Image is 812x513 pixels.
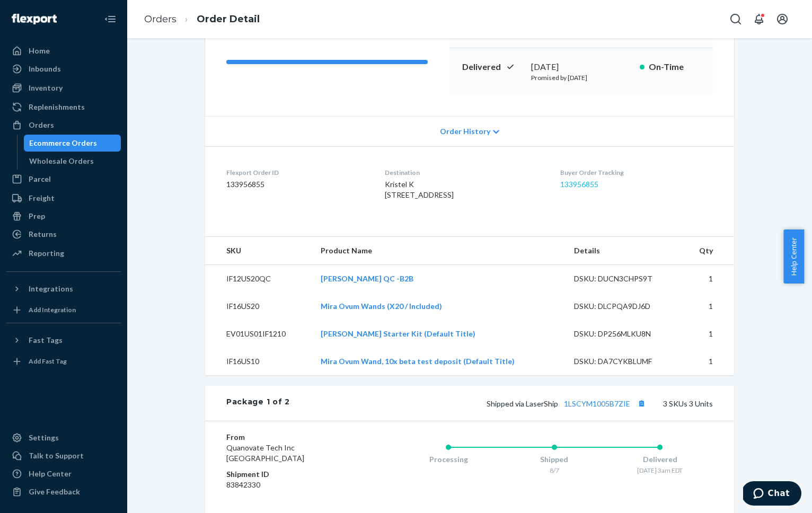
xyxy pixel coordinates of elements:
[12,14,57,24] img: Flexport logo
[395,454,501,465] div: Processing
[6,245,121,262] a: Reporting
[144,13,176,25] a: Orders
[574,356,674,367] div: DSKU: DA7CYKBLUMF
[6,60,121,77] a: Inbounds
[6,117,121,134] a: Orders
[321,274,413,283] a: [PERSON_NAME] QC -B2B
[440,126,490,137] span: Order History
[682,237,734,265] th: Qty
[321,329,475,338] a: [PERSON_NAME] Starter Kit (Default Title)
[6,429,121,446] a: Settings
[29,138,97,148] div: Ecommerce Orders
[6,447,121,464] button: Talk to Support
[226,469,353,480] dt: Shipment ID
[29,174,51,184] div: Parcel
[607,454,713,465] div: Delivered
[748,8,770,30] button: Open notifications
[682,293,734,320] td: 1
[290,396,713,410] div: 3 SKUs 3 Units
[29,335,63,346] div: Fast Tags
[29,46,50,56] div: Home
[100,8,121,30] button: Close Navigation
[6,483,121,500] button: Give Feedback
[783,229,804,284] button: Help Center
[321,302,442,311] a: Mira Ovum Wands (X20 / Included)
[487,399,648,408] span: Shipped via LaserShip
[226,480,353,490] dd: 83842330
[501,454,607,465] div: Shipped
[205,265,312,293] td: IF12US20QC
[226,443,304,463] span: Quanovate Tech Inc [GEOGRAPHIC_DATA]
[29,487,80,497] div: Give Feedback
[226,432,353,443] dt: From
[6,226,121,243] a: Returns
[29,102,85,112] div: Replenishments
[574,329,674,339] div: DSKU: DP256MLKU8N
[574,273,674,284] div: DSKU: DUCN3CHPS9T
[682,320,734,348] td: 1
[6,171,121,188] a: Parcel
[29,83,63,93] div: Inventory
[226,168,368,177] dt: Flexport Order ID
[29,193,55,204] div: Freight
[607,466,713,475] div: [DATE] 3am EDT
[560,180,598,189] a: 133956855
[6,332,121,349] button: Fast Tags
[6,465,121,482] a: Help Center
[682,265,734,293] td: 1
[6,42,121,59] a: Home
[6,79,121,96] a: Inventory
[197,13,260,25] a: Order Detail
[29,64,61,74] div: Inbounds
[226,396,290,410] div: Package 1 of 2
[6,99,121,116] a: Replenishments
[566,237,682,265] th: Details
[6,353,121,370] a: Add Fast Tag
[501,466,607,475] div: 8/7
[24,153,121,170] a: Wholesale Orders
[321,357,515,366] a: Mira Ovum Wand, 10x beta test deposit (Default Title)
[29,450,84,461] div: Talk to Support
[29,305,76,314] div: Add Integration
[29,468,72,479] div: Help Center
[574,301,674,312] div: DSKU: DLCPQA9DJ6D
[385,168,543,177] dt: Destination
[6,302,121,319] a: Add Integration
[6,280,121,297] button: Integrations
[29,120,54,130] div: Orders
[29,229,57,240] div: Returns
[205,237,312,265] th: SKU
[29,432,59,443] div: Settings
[634,396,648,410] button: Copy tracking number
[725,8,746,30] button: Open Search Box
[29,156,94,166] div: Wholesale Orders
[743,481,801,508] iframe: Opens a widget where you can chat to one of our agents
[385,180,454,199] span: Kristel K [STREET_ADDRESS]
[29,211,45,222] div: Prep
[531,73,631,82] p: Promised by [DATE]
[560,168,713,177] dt: Buyer Order Tracking
[205,348,312,375] td: IF16US10
[312,237,566,265] th: Product Name
[29,248,64,259] div: Reporting
[205,293,312,320] td: IF16US20
[564,399,630,408] a: 1LSCYM1005B7ZIE
[682,348,734,375] td: 1
[136,4,268,35] ol: breadcrumbs
[29,357,67,366] div: Add Fast Tag
[462,61,523,73] p: Delivered
[226,179,368,190] dd: 133956855
[29,284,73,294] div: Integrations
[205,320,312,348] td: EV01US01IF1210
[6,190,121,207] a: Freight
[6,208,121,225] a: Prep
[772,8,793,30] button: Open account menu
[649,61,700,73] p: On-Time
[24,135,121,152] a: Ecommerce Orders
[531,61,631,73] div: [DATE]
